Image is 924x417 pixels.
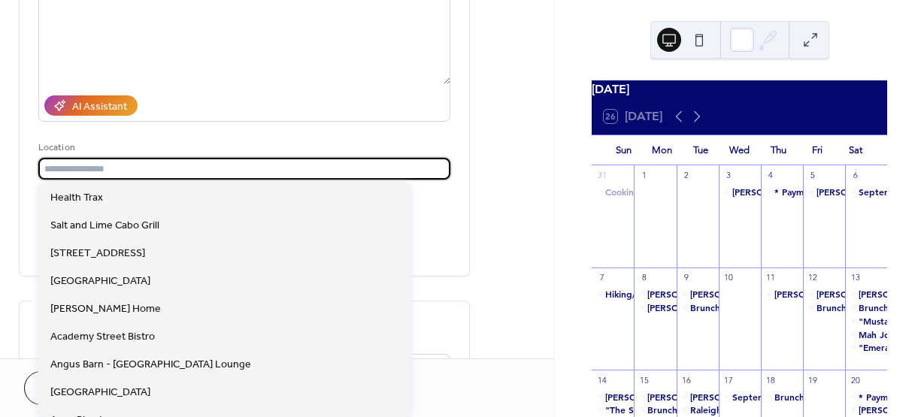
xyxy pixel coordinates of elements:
[50,190,103,206] span: Health Trax
[592,288,634,301] div: Hiking/Walking Group Outing
[50,273,150,289] span: [GEOGRAPHIC_DATA]
[807,170,819,181] div: 5
[638,374,650,385] div: 15
[720,135,759,165] div: Wed
[596,374,607,385] div: 14
[765,170,777,181] div: 4
[681,272,692,283] div: 9
[24,371,117,405] button: Cancel
[50,329,155,345] span: Academy Street Bistro
[798,135,837,165] div: Fri
[44,95,138,116] button: AI Assistant
[761,391,803,403] div: Brunch Bunch Gathering - Hosted by Amy Harder
[592,186,634,198] div: Cooking Class # 2 - "English Tea Party"
[634,403,676,416] div: Brunch Bunch Gathering - Hosted by Pat Engelke
[638,272,650,283] div: 8
[759,135,798,165] div: Thu
[604,135,643,165] div: Sun
[677,288,719,301] div: Pam Collins- Happy Birthday!
[634,391,676,403] div: Julie Eddy - Happy Birthday!
[50,357,251,373] span: Angus Barn - [GEOGRAPHIC_DATA] Lounge
[719,186,761,198] div: Betty McCarthy- Happy Birthday!
[592,80,887,98] div: [DATE]
[634,288,676,301] div: Suzanne Stephens- Happy Birthday!
[647,288,797,301] div: [PERSON_NAME]- Happy Birthday!
[723,272,735,283] div: 10
[723,170,735,181] div: 3
[634,301,676,314] div: Cary Bunco Gathering
[765,272,777,283] div: 11
[647,301,767,314] div: [PERSON_NAME] Gathering
[845,288,887,301] div: Angela Zaro- Happy Birtrhday!
[643,135,682,165] div: Mon
[605,186,770,198] div: Cooking Class # 2 - "English Tea Party"
[807,374,819,385] div: 19
[592,391,634,403] div: Claudya Muller - Happy Birthday!
[605,391,758,403] div: [PERSON_NAME] - Happy Birthday!
[681,170,692,181] div: 2
[807,272,819,283] div: 12
[732,186,882,198] div: [PERSON_NAME]- Happy Birthday!
[850,170,861,181] div: 6
[50,218,159,234] span: Salt and Lime Cabo Grill
[845,403,887,416] div: Paula Nunley - Happy Birthday!
[690,391,913,403] div: [PERSON_NAME] Book Club - September Gathering
[719,391,761,403] div: September Group Luncheon and Members Birthdays # 2
[681,374,692,385] div: 16
[845,328,887,341] div: Mah Jongg Gathering
[836,135,875,165] div: Sat
[605,403,844,416] div: "The Sound of Music" 60th Anniversary Classic Showing
[765,374,777,385] div: 18
[681,135,720,165] div: Tue
[845,341,887,354] div: "Emerald Gourmets" Supper Club
[803,288,845,301] div: Kathy Foote- Happy Birthday!
[677,301,719,314] div: Brunch Bunch Gathering - Hosted by Debra Ann Johnson
[72,99,127,115] div: AI Assistant
[761,288,803,301] div: Ann Burke - Happy Birthday!
[850,374,861,385] div: 20
[723,374,735,385] div: 17
[596,272,607,283] div: 7
[638,170,650,181] div: 1
[845,301,887,314] div: Brunch Bunch Gathering - Hosted by Nel Edwards
[677,403,719,416] div: Raleigh Book Club - September Gathering
[850,272,861,283] div: 13
[677,391,719,403] div: Cary Book Club - September Gathering
[690,288,840,301] div: [PERSON_NAME]- Happy Birthday!
[50,301,161,317] span: [PERSON_NAME] Home
[647,391,800,403] div: [PERSON_NAME] - Happy Birthday!
[845,315,887,328] div: "Mustangs" Supper Club
[605,288,733,301] div: Hiking/Walking Group Outing
[596,170,607,181] div: 31
[592,403,634,416] div: "The Sound of Music" 60th Anniversary Classic Showing
[690,403,871,416] div: Raleigh Book Club - September Gathering
[803,301,845,314] div: Brunch Bunch Gathering - Hosted by Claudia Fenoglio
[845,186,887,198] div: September Group Luncheon and Members Birthdays # 1
[803,186,845,198] div: Lori Richards - Happy Birthday!
[38,140,447,156] div: Location
[761,186,803,198] div: * Payment Due By Today: Raleigh Downtown Trolley Tour (On September 21st)
[647,403,883,416] div: Brunch Bunch Gathering - Hosted by [PERSON_NAME]
[845,391,887,403] div: * Payment Due By Today: "Group Dance Lesson" (On October 1st)
[50,246,145,261] span: [STREET_ADDRESS]
[50,385,150,400] span: [GEOGRAPHIC_DATA]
